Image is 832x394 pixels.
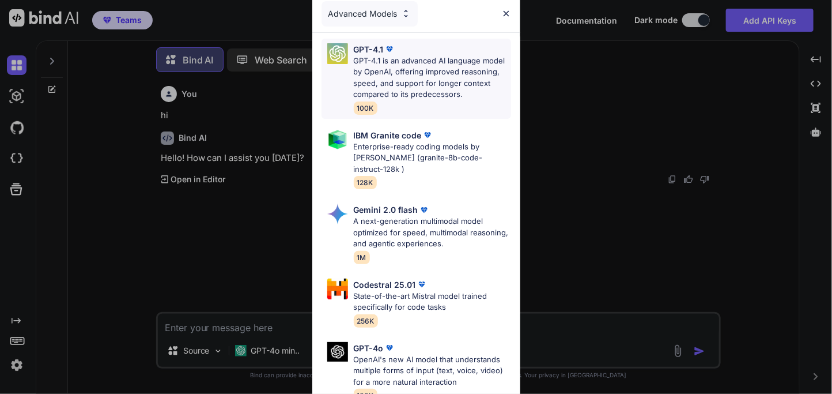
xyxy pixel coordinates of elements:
img: premium [422,129,433,141]
img: premium [384,43,395,55]
img: Pick Models [327,279,348,299]
p: GPT-4.1 is an advanced AI language model by OpenAI, offering improved reasoning, speed, and suppo... [354,55,511,100]
img: premium [418,204,430,216]
p: Codestral 25.01 [354,279,416,291]
span: 100K [354,102,377,115]
p: IBM Granite code [354,129,422,141]
img: Pick Models [401,9,411,18]
span: 128K [354,176,377,189]
div: Advanced Models [322,1,418,27]
img: Pick Models [327,342,348,362]
img: Pick Models [327,43,348,64]
span: 1M [354,251,370,264]
p: GPT-4o [354,342,384,354]
img: close [501,9,511,18]
p: Enterprise-ready coding models by [PERSON_NAME] (granite-8b-code-instruct-128k ) [354,141,511,175]
p: A next-generation multimodal model optimized for speed, multimodal reasoning, and agentic experie... [354,216,511,250]
p: Gemini 2.0 flash [354,204,418,216]
img: Pick Models [327,129,348,150]
p: State-of-the-art Mistral model trained specifically for code tasks [354,291,511,313]
p: OpenAI's new AI model that understands multiple forms of input (text, voice, video) for a more na... [354,354,511,388]
img: premium [384,342,395,354]
img: Pick Models [327,204,348,224]
img: premium [416,279,428,290]
p: GPT-4.1 [354,43,384,55]
span: 256K [354,314,378,328]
